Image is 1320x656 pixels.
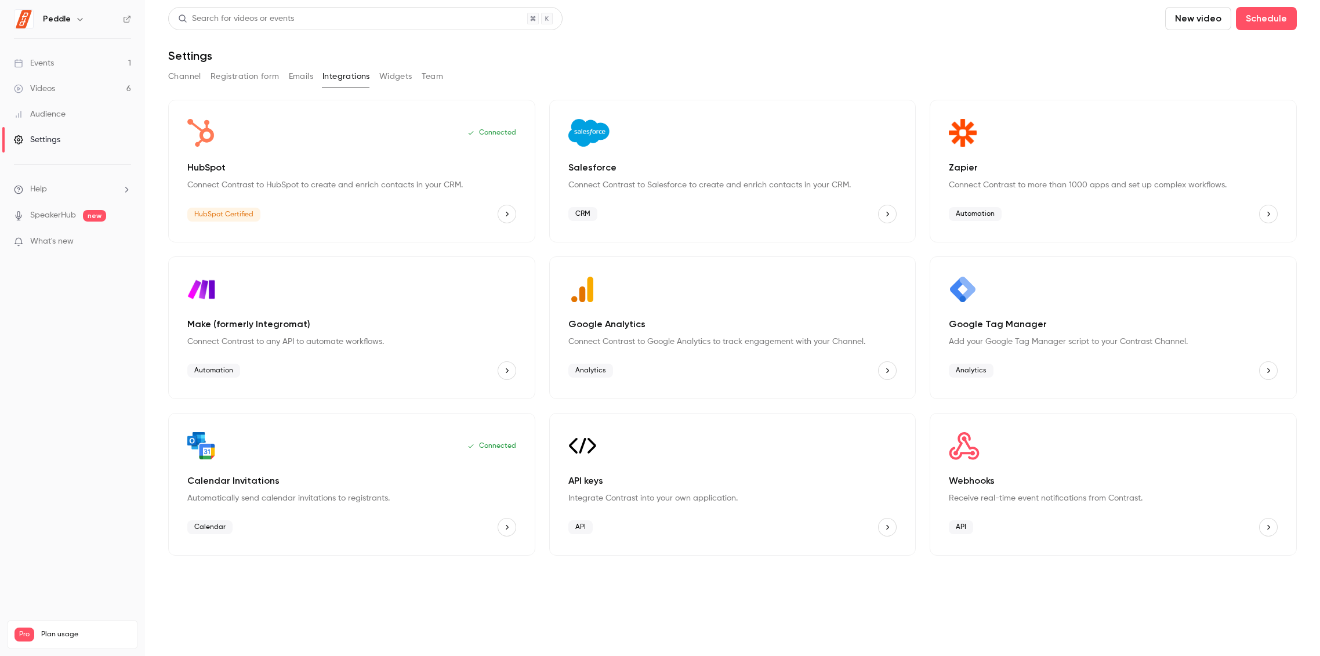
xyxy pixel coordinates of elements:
[187,474,516,488] p: Calendar Invitations
[467,441,516,451] p: Connected
[30,183,47,195] span: Help
[30,209,76,222] a: SpeakerHub
[568,336,897,347] p: Connect Contrast to Google Analytics to track engagement with your Channel.
[14,57,54,69] div: Events
[14,10,33,28] img: Peddle
[949,474,1278,488] p: Webhooks
[878,518,897,537] button: API keys
[41,630,130,639] span: Plan usage
[949,317,1278,331] p: Google Tag Manager
[930,100,1297,242] div: Zapier
[322,67,370,86] button: Integrations
[568,364,613,378] span: Analytics
[949,161,1278,175] p: Zapier
[1165,7,1231,30] button: New video
[1259,205,1278,223] button: Zapier
[568,474,897,488] p: API keys
[187,492,516,504] p: Automatically send calendar invitations to registrants.
[568,317,897,331] p: Google Analytics
[168,413,535,556] div: Calendar Invitations
[949,336,1278,347] p: Add your Google Tag Manager script to your Contrast Channel.
[930,256,1297,399] div: Google Tag Manager
[422,67,444,86] button: Team
[43,13,71,25] h6: Peddle
[878,361,897,380] button: Google Analytics
[211,67,280,86] button: Registration form
[568,179,897,191] p: Connect Contrast to Salesforce to create and enrich contacts in your CRM.
[1259,361,1278,380] button: Google Tag Manager
[949,492,1278,504] p: Receive real-time event notifications from Contrast.
[14,83,55,95] div: Videos
[289,67,313,86] button: Emails
[187,161,516,175] p: HubSpot
[168,256,535,399] div: Make (formerly Integromat)
[930,413,1297,556] div: Webhooks
[168,49,212,63] h1: Settings
[187,179,516,191] p: Connect Contrast to HubSpot to create and enrich contacts in your CRM.
[568,492,897,504] p: Integrate Contrast into your own application.
[949,520,973,534] span: API
[1236,7,1297,30] button: Schedule
[498,361,516,380] button: Make (formerly Integromat)
[498,205,516,223] button: HubSpot
[187,364,240,378] span: Automation
[14,134,60,146] div: Settings
[117,237,131,247] iframe: Noticeable Trigger
[168,67,201,86] button: Channel
[878,205,897,223] button: Salesforce
[568,207,597,221] span: CRM
[83,210,106,222] span: new
[14,628,34,641] span: Pro
[549,100,916,242] div: Salesforce
[187,208,260,222] span: HubSpot Certified
[498,518,516,537] button: Calendar Invitations
[168,100,535,242] div: HubSpot
[568,520,593,534] span: API
[178,13,294,25] div: Search for videos or events
[949,207,1002,221] span: Automation
[379,67,412,86] button: Widgets
[14,183,131,195] li: help-dropdown-opener
[949,364,993,378] span: Analytics
[187,317,516,331] p: Make (formerly Integromat)
[187,520,233,534] span: Calendar
[187,336,516,347] p: Connect Contrast to any API to automate workflows.
[467,128,516,137] p: Connected
[949,179,1278,191] p: Connect Contrast to more than 1000 apps and set up complex workflows.
[568,161,897,175] p: Salesforce
[14,108,66,120] div: Audience
[30,235,74,248] span: What's new
[549,256,916,399] div: Google Analytics
[549,413,916,556] div: API keys
[1259,518,1278,537] button: Webhooks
